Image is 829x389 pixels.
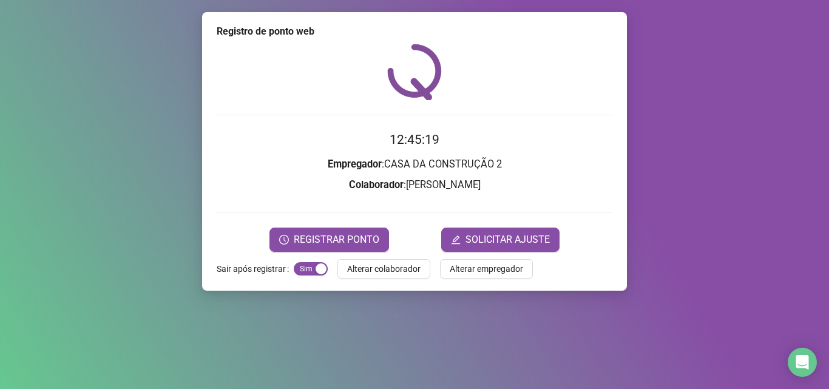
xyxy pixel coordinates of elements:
label: Sair após registrar [217,259,294,279]
h3: : [PERSON_NAME] [217,177,612,193]
button: REGISTRAR PONTO [269,228,389,252]
button: editSOLICITAR AJUSTE [441,228,560,252]
button: Alterar colaborador [337,259,430,279]
h3: : CASA DA CONSTRUÇÃO 2 [217,157,612,172]
span: REGISTRAR PONTO [294,232,379,247]
span: SOLICITAR AJUSTE [465,232,550,247]
time: 12:45:19 [390,132,439,147]
div: Registro de ponto web [217,24,612,39]
span: Alterar empregador [450,262,523,276]
div: Open Intercom Messenger [788,348,817,377]
span: Alterar colaborador [347,262,421,276]
span: clock-circle [279,235,289,245]
span: edit [451,235,461,245]
img: QRPoint [387,44,442,100]
strong: Empregador [328,158,382,170]
button: Alterar empregador [440,259,533,279]
strong: Colaborador [349,179,404,191]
